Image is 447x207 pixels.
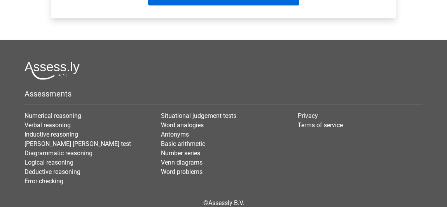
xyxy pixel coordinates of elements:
[298,112,318,119] a: Privacy
[24,131,78,138] a: Inductive reasoning
[24,177,63,185] a: Error checking
[24,149,93,157] a: Diagrammatic reasoning
[298,121,343,129] a: Terms of service
[161,112,236,119] a: Situational judgement tests
[24,159,73,166] a: Logical reasoning
[161,159,203,166] a: Venn diagrams
[24,112,81,119] a: Numerical reasoning
[24,168,80,175] a: Deductive reasoning
[24,61,80,80] img: Assessly logo
[24,121,71,129] a: Verbal reasoning
[161,121,204,129] a: Word analogies
[161,168,203,175] a: Word problems
[24,140,131,147] a: [PERSON_NAME] [PERSON_NAME] test
[161,149,200,157] a: Number series
[161,131,189,138] a: Antonyms
[161,140,205,147] a: Basic arithmetic
[208,199,244,207] a: Assessly B.V.
[24,89,423,98] h5: Assessments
